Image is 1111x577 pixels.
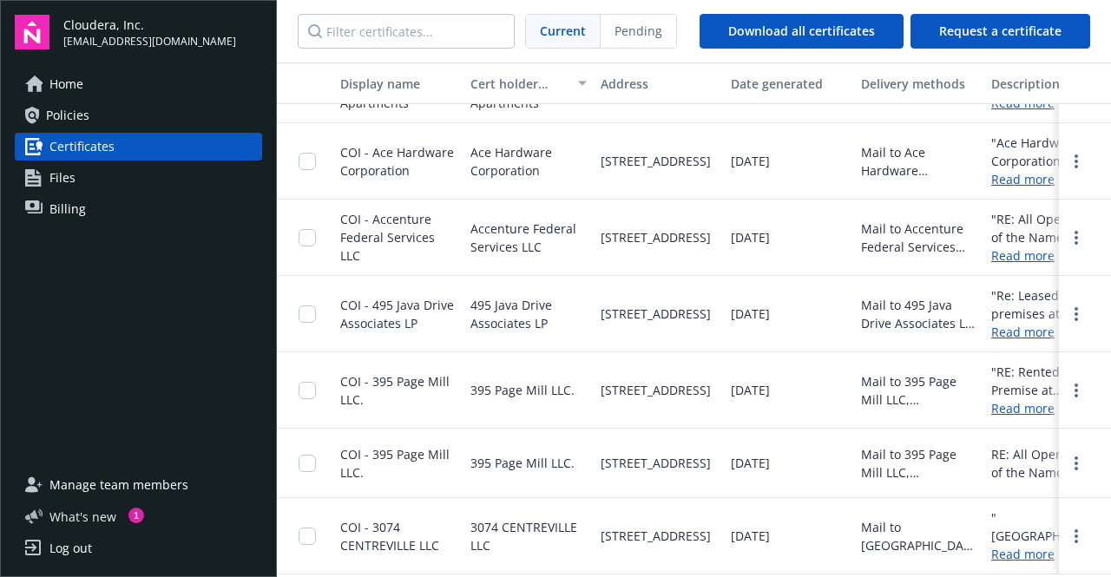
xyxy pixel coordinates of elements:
[601,527,711,545] span: [STREET_ADDRESS]
[49,164,76,192] span: Files
[49,508,116,526] span: What ' s new
[299,153,316,170] input: Toggle Row Selected
[63,16,236,34] span: Cloudera, Inc.
[601,228,711,246] span: [STREET_ADDRESS]
[861,220,977,256] div: Mail to Accenture Federal Services LLC, [STREET_ADDRESS]
[15,102,262,129] a: Policies
[299,455,316,472] input: Toggle Row Selected
[470,220,587,256] span: Accenture Federal Services LLC
[15,471,262,499] a: Manage team members
[15,164,262,192] a: Files
[49,133,115,161] span: Certificates
[910,14,1090,49] button: Request a certificate
[1066,453,1087,474] a: more
[601,152,711,170] span: [STREET_ADDRESS]
[470,296,587,332] span: 495 Java Drive Associates LP
[1066,151,1087,172] a: more
[861,296,977,332] div: Mail to 495 Java Drive Associates LP, [STREET_ADDRESS]
[340,519,439,554] span: COI - 3074 CENTREVILLE LLC
[615,22,662,40] span: Pending
[731,454,770,472] span: [DATE]
[854,62,984,104] button: Delivery methods
[15,133,262,161] a: Certificates
[991,134,1108,170] div: "Ace Hardware Corporation is included as Additional Insured with respects to General Liability bu...
[340,75,457,93] div: Display name
[15,70,262,98] a: Home
[861,518,977,554] div: Mail to [GEOGRAPHIC_DATA], [STREET_ADDRESS]
[731,228,770,246] span: [DATE]
[594,62,724,104] button: Address
[49,70,83,98] span: Home
[700,14,904,49] button: Download all certificates
[340,446,450,481] span: COI - 395 Page Mill LLC.
[601,305,711,323] span: [STREET_ADDRESS]
[601,75,717,93] div: Address
[724,62,854,104] button: Date generated
[15,508,144,526] button: What's new1
[1066,526,1087,547] a: more
[128,508,144,523] div: 1
[298,14,515,49] input: Filter certificates...
[861,445,977,482] div: Mail to 395 Page Mill LLC, [STREET_ADDRESS]
[470,518,587,554] span: 3074 CENTREVILLE LLC
[991,210,1108,246] div: "RE: All Operations of the Named Insured. Accenture Federal Services LLC and its affiliated entit...
[470,143,587,180] span: Ace Hardware Corporation
[340,373,450,408] span: COI - 395 Page Mill LLC.
[470,381,575,399] span: 395 Page Mill LLC.
[340,297,454,331] span: COI - 495 Java Drive Associates LP
[731,527,770,545] span: [DATE]
[540,22,586,40] span: Current
[470,454,575,472] span: 395 Page Mill LLC.
[728,23,875,39] span: Download all certificates
[601,381,711,399] span: [STREET_ADDRESS]
[861,75,977,93] div: Delivery methods
[333,62,463,104] button: Display name
[49,534,92,562] div: Log out
[63,15,262,49] button: Cloudera, Inc.[EMAIL_ADDRESS][DOMAIN_NAME]
[299,229,316,246] input: Toggle Row Selected
[49,471,188,499] span: Manage team members
[731,305,770,323] span: [DATE]
[15,195,262,223] a: Billing
[340,211,435,264] span: COI - Accenture Federal Services LLC
[601,15,676,48] span: Pending
[1066,227,1087,248] a: more
[991,323,1108,341] a: Read more
[991,363,1108,399] div: "RE: Rented Premise at [STREET_ADDRESS] Page Mill LLC. and [PERSON_NAME] Holdings Inc. DBA [PERSO...
[991,170,1108,188] a: Read more
[991,545,1108,563] a: Read more
[49,195,86,223] span: Billing
[991,246,1108,265] a: Read more
[991,445,1108,482] div: RE: All Operations of the Named Insured.
[1066,304,1087,325] a: more
[731,75,847,93] div: Date generated
[939,23,1062,39] span: Request a certificate
[46,102,89,129] span: Policies
[991,508,1108,545] div: "[GEOGRAPHIC_DATA] LLC, [GEOGRAPHIC_DATA], LLC and Hunter Property Invenstments LLC are included ...
[299,305,316,323] input: Toggle Row Selected
[340,144,454,179] span: COI - Ace Hardware Corporation
[861,372,977,409] div: Mail to 395 Page Mill LLC, [STREET_ADDRESS]
[299,528,316,545] input: Toggle Row Selected
[991,286,1108,323] div: "Re: Leased premises at [STREET_ADDRESS]. 495 Java Drive Associates LP & Mozart Development Compa...
[731,152,770,170] span: [DATE]
[463,62,594,104] button: Cert holder name
[731,381,770,399] span: [DATE]
[1066,380,1087,401] a: more
[991,75,1108,93] div: Description
[861,143,977,180] div: Mail to Ace Hardware Corporation , [STREET_ADDRESS]
[15,15,49,49] img: navigator-logo.svg
[601,454,711,472] span: [STREET_ADDRESS]
[299,382,316,399] input: Toggle Row Selected
[991,399,1108,417] a: Read more
[63,34,236,49] span: [EMAIL_ADDRESS][DOMAIN_NAME]
[470,75,568,93] div: Cert holder name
